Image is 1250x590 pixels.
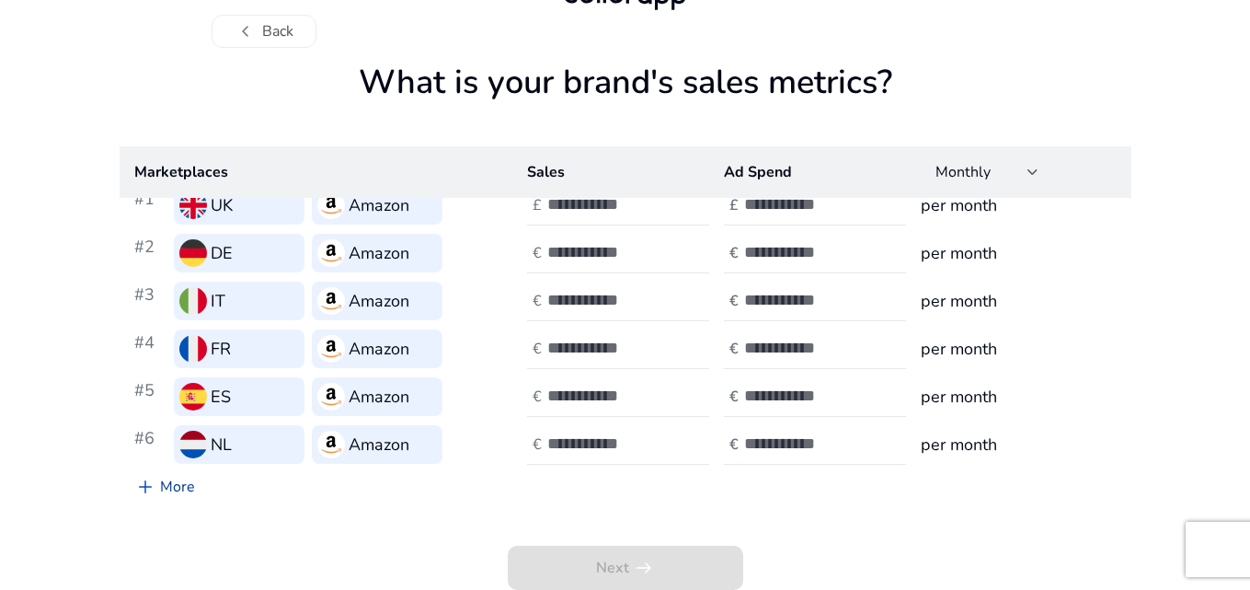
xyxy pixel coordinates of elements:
[211,384,231,410] h3: ES
[211,432,232,457] h3: NL
[211,336,231,362] h3: FR
[179,383,207,411] img: es.svg
[120,63,1131,146] h1: What is your brand's sales metrics?
[134,330,166,368] h3: #4
[179,191,207,219] img: uk.svg
[729,197,739,214] h4: £
[349,240,409,266] h3: Amazon
[134,234,166,272] h3: #2
[533,436,542,454] h4: €
[134,425,166,464] h3: #6
[709,146,906,198] th: Ad Spend
[211,240,233,266] h3: DE
[935,162,991,182] span: Monthly
[179,431,207,458] img: nl.svg
[729,436,739,454] h4: €
[533,388,542,406] h4: €
[921,432,1116,457] h3: per month
[134,282,166,320] h3: #3
[120,146,513,198] th: Marketplaces
[921,384,1116,410] h3: per month
[179,287,207,315] img: it.svg
[349,432,409,457] h3: Amazon
[349,384,409,410] h3: Amazon
[134,186,166,225] h3: #1
[921,336,1116,362] h3: per month
[179,335,207,363] img: fr.svg
[134,476,156,498] span: add
[533,245,542,262] h4: €
[211,192,233,218] h3: UK
[120,469,210,505] a: More
[212,15,316,48] button: chevron_leftBack
[512,146,709,198] th: Sales
[179,239,207,267] img: de.svg
[533,341,542,358] h4: €
[729,293,739,310] h4: €
[533,197,542,214] h4: £
[134,377,166,416] h3: #5
[921,192,1116,218] h3: per month
[729,245,739,262] h4: €
[729,341,739,358] h4: €
[235,20,257,42] span: chevron_left
[349,288,409,314] h3: Amazon
[533,293,542,310] h4: €
[921,288,1116,314] h3: per month
[349,336,409,362] h3: Amazon
[211,288,225,314] h3: IT
[729,388,739,406] h4: €
[349,192,409,218] h3: Amazon
[921,240,1116,266] h3: per month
